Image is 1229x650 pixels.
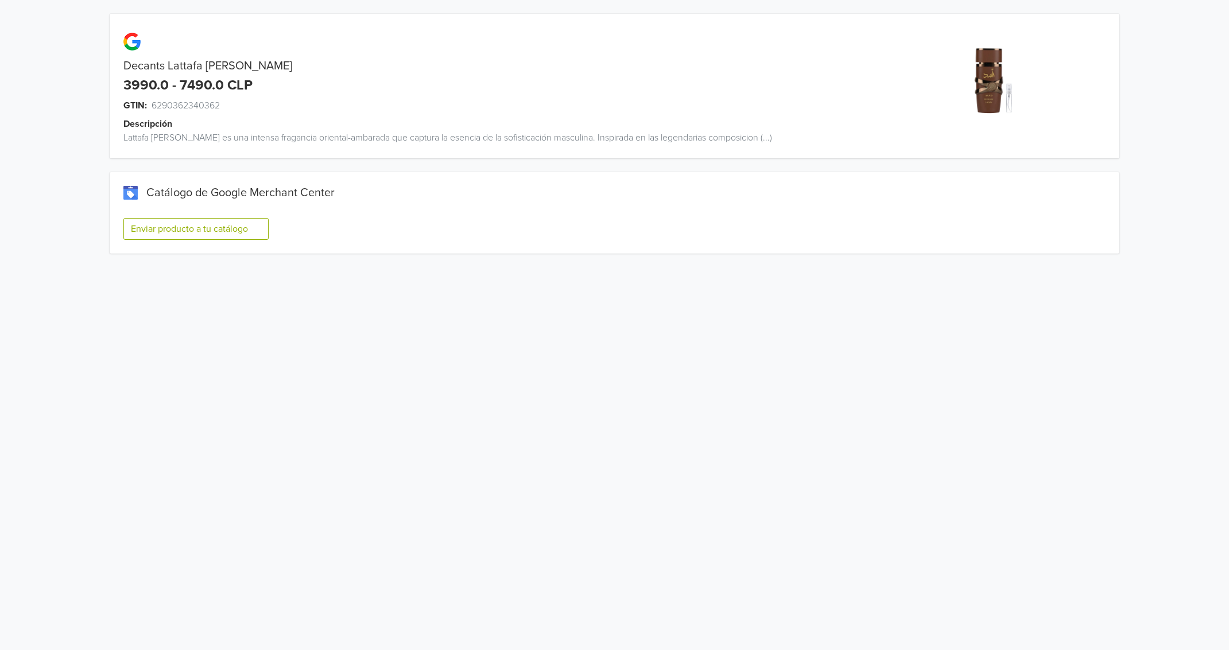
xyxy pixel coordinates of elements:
[950,37,1037,123] img: product_image
[123,77,253,94] div: 3990.0 - 7490.0 CLP
[110,59,867,73] div: Decants Lattafa [PERSON_NAME]
[123,218,269,240] button: Enviar producto a tu catálogo
[123,186,1106,200] div: Catálogo de Google Merchant Center
[110,131,867,145] div: Lattafa [PERSON_NAME] es una intensa fragancia oriental-ambarada que captura la esencia de la sof...
[152,99,220,112] span: 6290362340362
[123,99,147,112] span: GTIN:
[123,117,881,131] div: Descripción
